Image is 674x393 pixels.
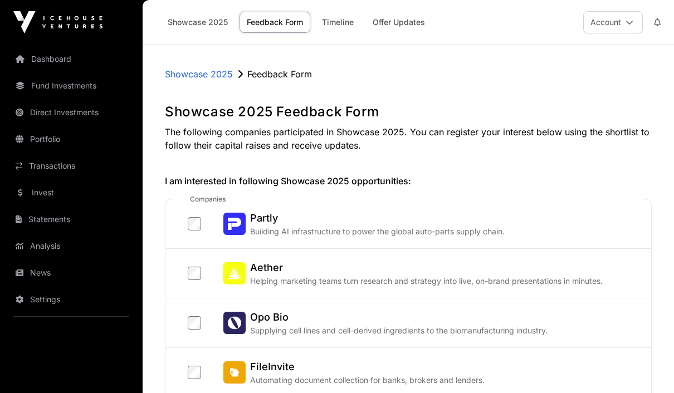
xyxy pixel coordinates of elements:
p: The following companies participated in Showcase 2025. You can register your interest below using... [165,125,652,152]
img: Aether [223,262,246,284]
a: Direct Investments [9,100,134,125]
p: Building AI infrastructure to power the global auto-parts supply chain. [250,226,505,237]
button: Account [583,11,643,33]
a: Fund Investments [9,73,134,98]
h2: Partly [250,210,505,226]
a: Timeline [315,12,361,33]
input: Opo BioOpo BioSupplying cell lines and cell-derived ingredients to the biomanufacturing industry. [188,316,201,330]
a: Settings [9,287,134,312]
h2: Aether [250,260,603,276]
p: Automating document collection for banks, brokers and lenders. [250,375,485,386]
img: Partly [223,213,246,235]
input: FileInviteFileInviteAutomating document collection for banks, brokers and lenders. [188,366,201,379]
a: Showcase 2025 [160,12,235,33]
h1: Showcase 2025 Feedback Form [165,103,652,121]
a: Feedback Form [240,12,310,33]
h2: FileInvite [250,359,485,375]
h2: Opo Bio [250,310,548,325]
a: Analysis [9,234,134,258]
a: News [9,261,134,285]
a: Statements [9,207,134,232]
h2: I am interested in following Showcase 2025 opportunities: [165,174,652,188]
p: Supplying cell lines and cell-derived ingredients to the biomanufacturing industry. [250,325,548,336]
input: PartlyPartlyBuilding AI infrastructure to power the global auto-parts supply chain. [188,217,201,230]
a: Invest [9,180,134,205]
img: Opo Bio [223,312,246,334]
a: Transactions [9,154,134,178]
a: Offer Updates [365,12,432,33]
p: Helping marketing teams turn research and strategy into live, on-brand presentations in minutes. [250,276,603,287]
input: AetherAetherHelping marketing teams turn research and strategy into live, on-brand presentations ... [188,267,201,280]
span: companies [188,195,228,204]
p: Feedback Form [247,67,312,81]
a: Showcase 2025 [165,67,233,81]
img: FileInvite [223,361,246,384]
a: Dashboard [9,47,134,71]
img: Icehouse Ventures Logo [13,11,102,33]
a: Portfolio [9,127,134,151]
